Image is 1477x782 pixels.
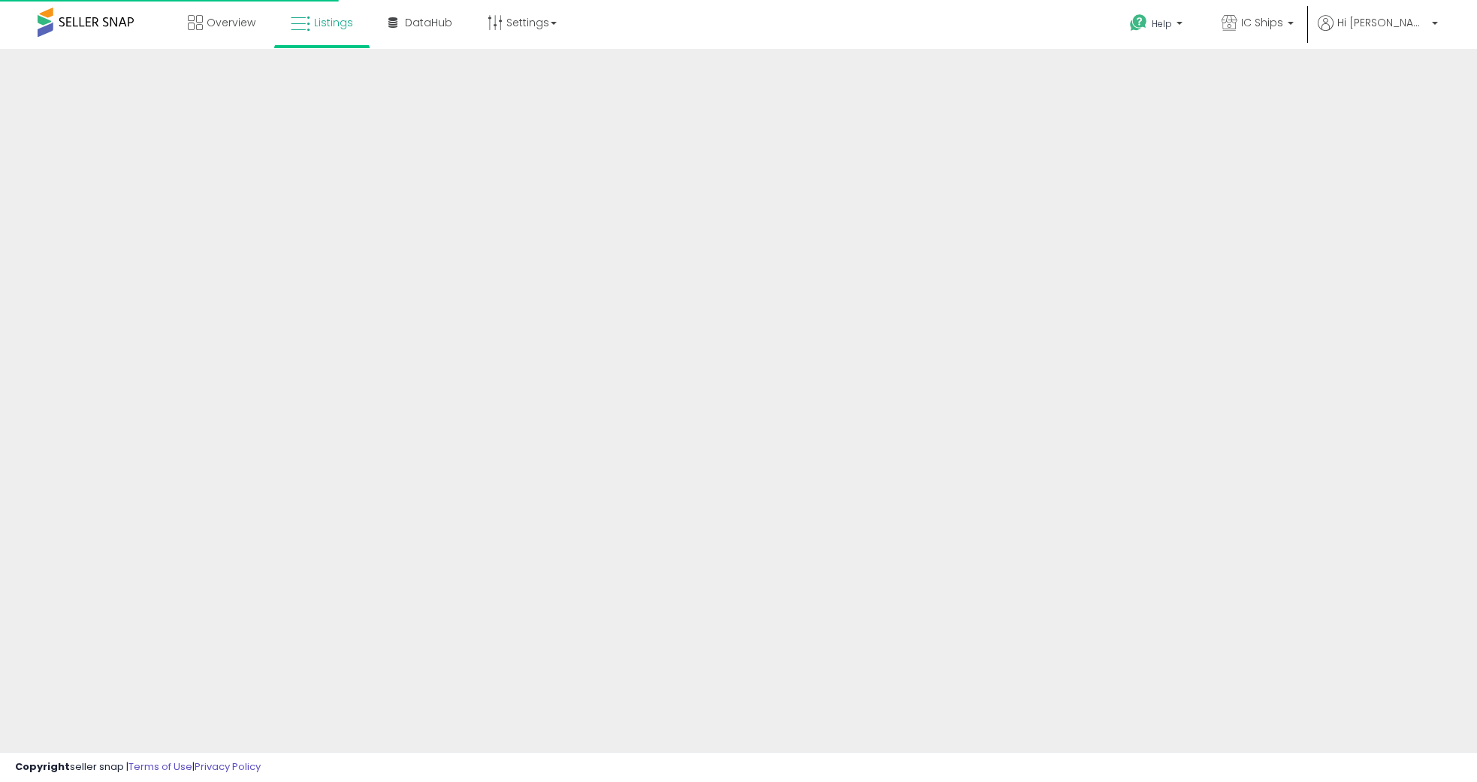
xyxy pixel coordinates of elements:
[1318,15,1438,49] a: Hi [PERSON_NAME]
[1241,15,1283,30] span: IC Ships
[1152,17,1172,30] span: Help
[1118,2,1198,49] a: Help
[1129,14,1148,32] i: Get Help
[207,15,255,30] span: Overview
[314,15,353,30] span: Listings
[1337,15,1427,30] span: Hi [PERSON_NAME]
[405,15,452,30] span: DataHub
